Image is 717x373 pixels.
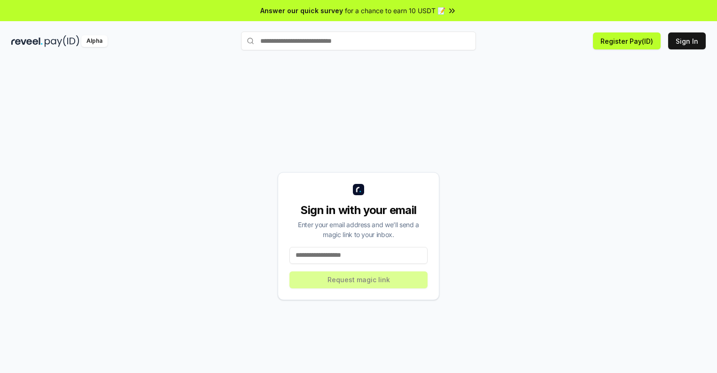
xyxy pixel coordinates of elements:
button: Sign In [668,32,706,49]
div: Alpha [81,35,108,47]
img: logo_small [353,184,364,195]
div: Enter your email address and we’ll send a magic link to your inbox. [289,220,428,239]
span: for a chance to earn 10 USDT 📝 [345,6,445,16]
img: reveel_dark [11,35,43,47]
div: Sign in with your email [289,203,428,218]
img: pay_id [45,35,79,47]
button: Register Pay(ID) [593,32,661,49]
span: Answer our quick survey [260,6,343,16]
